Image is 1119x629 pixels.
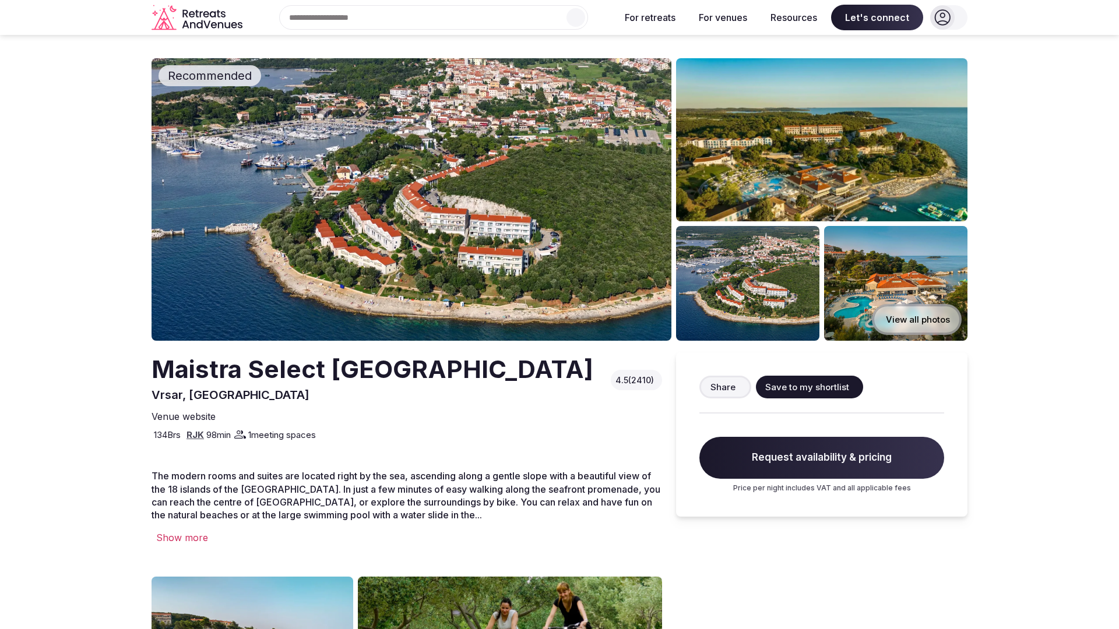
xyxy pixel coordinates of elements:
[206,429,231,441] span: 98 min
[831,5,923,30] span: Let's connect
[248,429,316,441] span: 1 meeting spaces
[152,531,662,544] div: Show more
[761,5,826,30] button: Resources
[152,410,216,423] span: Venue website
[615,374,657,386] button: 4.5(2410)
[676,226,819,341] img: Venue gallery photo
[152,58,671,341] img: Venue cover photo
[756,376,863,398] button: Save to my shortlist
[152,470,660,521] span: The modern rooms and suites are located right by the sea, ascending along a gentle slope with a b...
[186,429,204,440] a: RJK
[765,381,849,393] span: Save to my shortlist
[699,437,944,479] span: Request availability & pricing
[615,374,654,386] span: 4.5 (2410)
[163,68,256,84] span: Recommended
[689,5,756,30] button: For venues
[872,304,962,335] button: View all photos
[824,226,967,341] img: Venue gallery photo
[152,352,593,387] h2: Maistra Select [GEOGRAPHIC_DATA]
[710,381,736,393] span: Share
[152,410,220,423] a: Venue website
[152,5,245,31] a: Visit the homepage
[699,483,944,493] p: Price per night includes VAT and all applicable fees
[159,65,261,86] div: Recommended
[152,388,309,402] span: Vrsar, [GEOGRAPHIC_DATA]
[152,5,245,31] svg: Retreats and Venues company logo
[615,5,685,30] button: For retreats
[676,58,967,221] img: Venue gallery photo
[699,376,751,398] button: Share
[154,429,181,441] span: 134 Brs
